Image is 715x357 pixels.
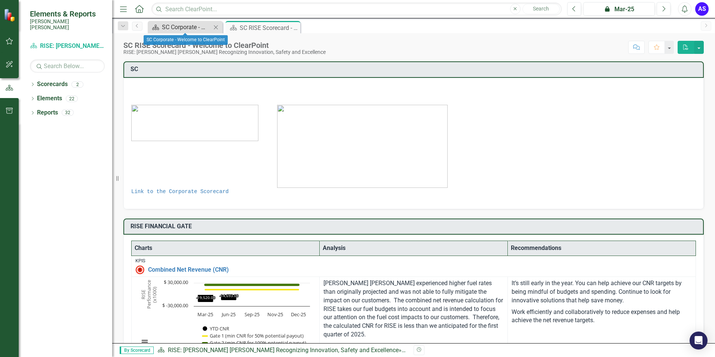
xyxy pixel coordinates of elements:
img: Not Meeting Target [135,265,144,274]
div: Mar-25 [586,5,652,14]
h3: RISE FINANCIAL GATE [131,223,699,230]
div: Chart. Highcharts interactive chart. [135,279,316,354]
text: RISE Performance (x1000) [140,280,158,309]
input: Search Below... [30,59,105,73]
a: Combined Net Revenue (CNR) [148,266,692,273]
a: Elements [37,94,62,103]
div: Open Intercom Messenger [690,332,708,350]
button: View chart menu, Chart [139,337,150,348]
text: -14,693.00 [220,293,239,298]
input: Search ClearPoint... [151,3,562,16]
span: Search [533,6,549,12]
div: KPIs [135,258,692,263]
div: SC RISE Scorecard - Welcome to ClearPoint [123,41,326,49]
a: RISE: [PERSON_NAME] [PERSON_NAME] Recognizing Innovation, Safety and Excellence [168,347,399,354]
text: $ -30,000.00 [162,302,188,309]
img: mceclip0%20v2.jpg [277,105,448,188]
path: Jun-25, -14,693. YTD CNR . [221,295,237,300]
text: -19,520.00 [196,295,215,300]
div: SC Corporate - Welcome to ClearPoint [144,35,228,45]
g: Gate 2 (min CNR for 100% potential payout), series 3 of 3. Line with 5 data points. [204,283,300,286]
a: SC Corporate - Welcome to ClearPoint [150,22,211,32]
path: Mar-25, -19,520. YTD CNR . [198,295,214,302]
text: Jun-25 [221,311,236,318]
p: It’s still early in the year. You can help achieve our CNR targets by being mindful of budgets an... [512,279,692,306]
text: $ 30,000.00 [164,279,188,286]
span: [PERSON_NAME] [PERSON_NAME] experienced higher fuel rates than originally projected and was not a... [323,280,503,338]
a: Reports [37,109,58,117]
small: [PERSON_NAME] [PERSON_NAME] [30,18,105,31]
p: Work efficiently and collaboratively to reduce expenses and help achieve the net revenue targets. [512,306,692,325]
button: AS [695,2,709,16]
text: Mar-25 [197,311,213,318]
div: 2 [71,81,83,88]
span: Elements & Reports [30,9,105,18]
div: 22 [66,95,78,102]
div: RISE: [PERSON_NAME] [PERSON_NAME] Recognizing Innovation, Safety and Excellence [123,49,326,55]
span: By Scorecard [120,347,154,354]
text: Dec-25 [291,311,306,318]
div: » [157,346,408,355]
g: Gate 1 (min CNR for 50% potential payout), series 2 of 3. Line with 5 data points. [204,288,300,291]
a: Link to the Corporate Scorecard [131,189,228,195]
div: SC Corporate - Welcome to ClearPoint [162,22,211,32]
svg: Interactive chart [135,279,314,354]
button: Show YTD CNR [203,325,230,332]
a: RISE: [PERSON_NAME] [PERSON_NAME] Recognizing Innovation, Safety and Excellence [30,42,105,51]
h3: SC [131,66,699,73]
button: Show Gate 2 (min CNR for 100% potential payout) [203,339,307,346]
text: Nov-25 [267,311,283,318]
div: SC RISE Scorecard - Welcome to ClearPoint [240,23,298,33]
text: Sep-25 [245,311,260,318]
button: Mar-25 [583,2,655,16]
img: ClearPoint Strategy [4,9,17,22]
div: 32 [62,110,74,116]
a: Scorecards [37,80,68,89]
button: Show Gate 1 (min CNR for 50% potential payout) [203,332,304,339]
button: Search [522,4,560,14]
